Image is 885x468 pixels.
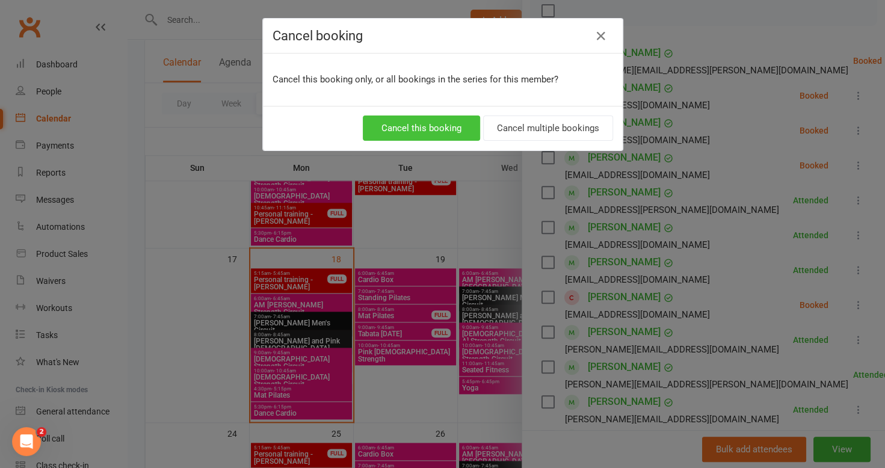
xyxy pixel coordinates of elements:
button: Cancel multiple bookings [483,115,613,141]
button: Close [591,26,611,46]
span: 2 [37,427,46,437]
button: Cancel this booking [363,115,480,141]
p: Cancel this booking only, or all bookings in the series for this member? [273,72,613,87]
h4: Cancel booking [273,28,613,43]
iframe: Intercom live chat [12,427,41,456]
